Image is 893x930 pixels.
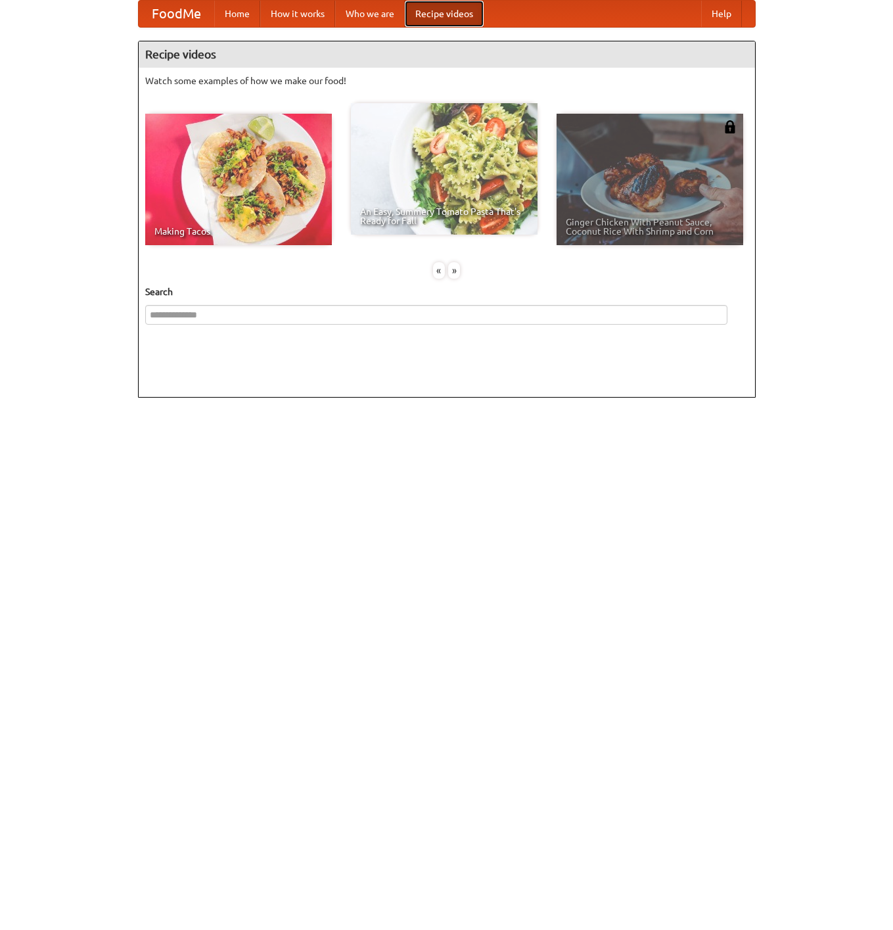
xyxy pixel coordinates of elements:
div: « [433,262,445,279]
span: Making Tacos [154,227,323,236]
a: Who we are [335,1,405,27]
p: Watch some examples of how we make our food! [145,74,748,87]
a: Help [701,1,742,27]
a: Making Tacos [145,114,332,245]
a: FoodMe [139,1,214,27]
a: How it works [260,1,335,27]
a: Recipe videos [405,1,484,27]
div: » [448,262,460,279]
span: An Easy, Summery Tomato Pasta That's Ready for Fall [360,207,528,225]
h4: Recipe videos [139,41,755,68]
img: 483408.png [723,120,737,133]
a: Home [214,1,260,27]
h5: Search [145,285,748,298]
a: An Easy, Summery Tomato Pasta That's Ready for Fall [351,103,538,235]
